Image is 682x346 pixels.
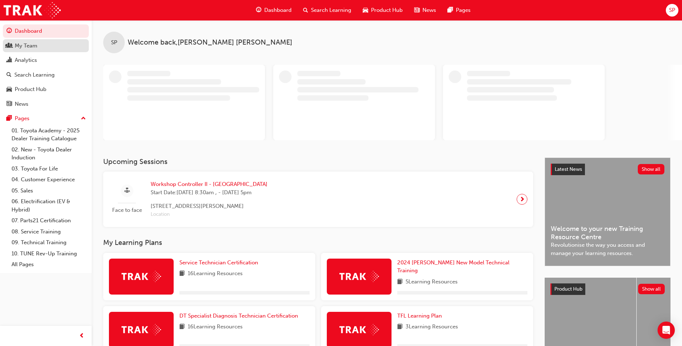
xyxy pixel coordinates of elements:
[151,202,267,210] span: [STREET_ADDRESS][PERSON_NAME]
[442,3,476,18] a: pages-iconPages
[109,177,527,221] a: Face to faceWorkshop Controller II - [GEOGRAPHIC_DATA]Start Date:[DATE] 8:30am , - [DATE] 5pm[STR...
[103,158,533,166] h3: Upcoming Sessions
[250,3,297,18] a: guage-iconDashboard
[4,2,61,18] img: Trak
[179,259,261,267] a: Service Technician Certification
[111,38,117,47] span: SP
[357,3,408,18] a: car-iconProduct Hub
[6,72,12,78] span: search-icon
[179,323,185,332] span: book-icon
[9,226,89,237] a: 08. Service Training
[408,3,442,18] a: news-iconNews
[297,3,357,18] a: search-iconSearch Learning
[638,164,665,174] button: Show all
[397,312,445,320] a: TFL Learning Plan
[406,278,458,287] span: 5 Learning Resources
[179,312,301,320] a: DT Specialist Diagnosis Technician Certification
[3,68,89,82] a: Search Learning
[371,6,403,14] span: Product Hub
[151,210,267,219] span: Location
[406,323,458,332] span: 3 Learning Resources
[3,83,89,96] a: Product Hub
[9,259,89,270] a: All Pages
[6,43,12,49] span: people-icon
[179,269,185,278] span: book-icon
[550,283,665,295] a: Product HubShow all
[545,158,670,266] a: Latest NewsShow allWelcome to your new Training Resource CentreRevolutionise the way you access a...
[128,38,292,47] span: Welcome back , [PERSON_NAME] [PERSON_NAME]
[456,6,471,14] span: Pages
[188,323,243,332] span: 16 Learning Resources
[122,271,161,282] img: Trak
[9,215,89,226] a: 07. Parts21 Certification
[179,313,298,319] span: DT Specialist Diagnosis Technician Certification
[519,194,525,204] span: next-icon
[448,6,453,15] span: pages-icon
[151,180,267,188] span: Workshop Controller II - [GEOGRAPHIC_DATA]
[6,57,12,64] span: chart-icon
[3,24,89,38] a: Dashboard
[303,6,308,15] span: search-icon
[6,28,12,35] span: guage-icon
[422,6,436,14] span: News
[15,114,29,123] div: Pages
[15,85,46,94] div: Product Hub
[658,322,675,339] div: Open Intercom Messenger
[81,114,86,123] span: up-icon
[397,313,442,319] span: TFL Learning Plan
[3,39,89,53] a: My Team
[311,6,351,14] span: Search Learning
[15,56,37,64] div: Analytics
[103,238,533,247] h3: My Learning Plans
[414,6,420,15] span: news-icon
[14,71,55,79] div: Search Learning
[264,6,292,14] span: Dashboard
[554,286,582,292] span: Product Hub
[256,6,261,15] span: guage-icon
[151,188,267,197] span: Start Date: [DATE] 8:30am , - [DATE] 5pm
[555,166,582,172] span: Latest News
[6,86,12,93] span: car-icon
[397,278,403,287] span: book-icon
[669,6,675,14] span: SP
[638,284,665,294] button: Show all
[15,42,37,50] div: My Team
[339,324,379,335] img: Trak
[397,259,509,274] span: 2024 [PERSON_NAME] New Model Technical Training
[9,185,89,196] a: 05. Sales
[109,206,145,214] span: Face to face
[9,163,89,174] a: 03. Toyota For Life
[9,174,89,185] a: 04. Customer Experience
[15,100,28,108] div: News
[179,259,258,266] span: Service Technician Certification
[3,97,89,111] a: News
[9,144,89,163] a: 02. New - Toyota Dealer Induction
[9,237,89,248] a: 09. Technical Training
[9,125,89,144] a: 01. Toyota Academy - 2025 Dealer Training Catalogue
[6,115,12,122] span: pages-icon
[9,196,89,215] a: 06. Electrification (EV & Hybrid)
[363,6,368,15] span: car-icon
[397,323,403,332] span: book-icon
[188,269,243,278] span: 16 Learning Resources
[397,259,527,275] a: 2024 [PERSON_NAME] New Model Technical Training
[666,4,678,17] button: SP
[124,186,130,195] span: sessionType_FACE_TO_FACE-icon
[339,271,379,282] img: Trak
[79,332,84,341] span: prev-icon
[3,54,89,67] a: Analytics
[122,324,161,335] img: Trak
[3,23,89,112] button: DashboardMy TeamAnalyticsSearch LearningProduct HubNews
[3,112,89,125] button: Pages
[9,248,89,259] a: 10. TUNE Rev-Up Training
[551,164,664,175] a: Latest NewsShow all
[6,101,12,108] span: news-icon
[551,225,664,241] span: Welcome to your new Training Resource Centre
[551,241,664,257] span: Revolutionise the way you access and manage your learning resources.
